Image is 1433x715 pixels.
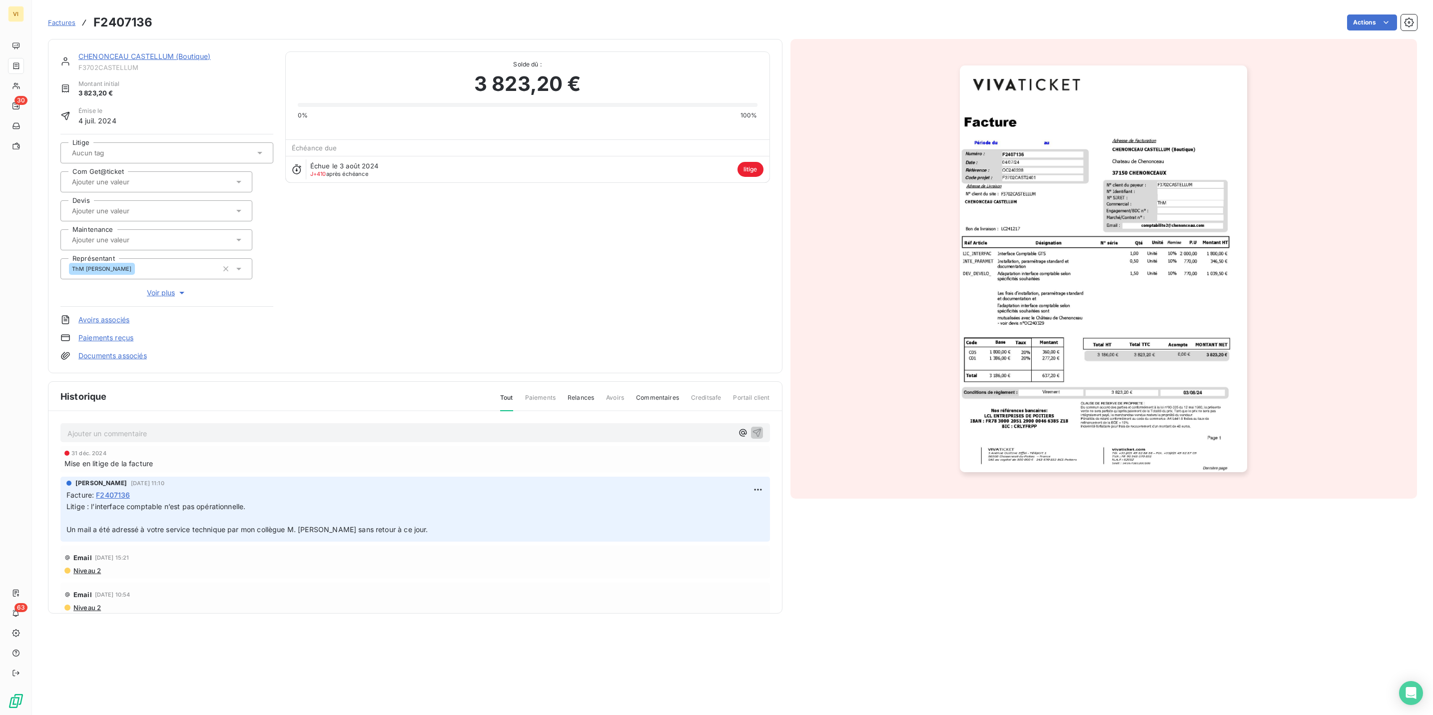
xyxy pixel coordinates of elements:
[606,393,624,410] span: Avoirs
[72,266,132,272] span: ThM [PERSON_NAME]
[60,287,273,298] button: Voir plus
[298,111,308,120] span: 0%
[78,333,133,343] a: Paiements reçus
[78,115,116,126] span: 4 juil. 2024
[96,490,130,500] span: F2407136
[500,393,513,411] span: Tout
[73,554,92,562] span: Email
[78,88,119,98] span: 3 823,20 €
[960,65,1247,472] img: invoice_thumbnail
[64,458,153,469] span: Mise en litige de la facture
[14,603,27,612] span: 63
[568,393,594,410] span: Relances
[14,96,27,105] span: 30
[66,525,428,534] span: Un mail a été adressé à votre service technique par mon collègue M. [PERSON_NAME] sans retour à c...
[78,106,116,115] span: Émise le
[310,171,368,177] span: après échéance
[310,162,378,170] span: Échue le 3 août 2024
[298,60,757,69] span: Solde dû :
[636,393,679,410] span: Commentaires
[71,148,131,157] input: Aucun tag
[72,604,101,612] span: Niveau 2
[740,111,757,120] span: 100%
[691,393,721,410] span: Creditsafe
[95,592,130,598] span: [DATE] 10:54
[525,393,556,410] span: Paiements
[310,170,326,177] span: J+410
[95,555,129,561] span: [DATE] 15:21
[78,315,129,325] a: Avoirs associés
[60,390,107,403] span: Historique
[78,79,119,88] span: Montant initial
[78,63,273,71] span: F3702CASTELLUM
[78,351,147,361] a: Documents associés
[131,480,164,486] span: [DATE] 11:10
[73,591,92,599] span: Email
[93,13,152,31] h3: F2407136
[48,17,75,27] a: Factures
[8,693,24,709] img: Logo LeanPay
[71,177,171,186] input: Ajouter une valeur
[147,288,187,298] span: Voir plus
[71,450,106,456] span: 31 déc. 2024
[733,393,769,410] span: Portail client
[48,18,75,26] span: Factures
[292,144,337,152] span: Échéance due
[78,52,211,60] a: CHENONCEAU CASTELLUM (Boutique)
[1347,14,1397,30] button: Actions
[71,235,171,244] input: Ajouter une valeur
[71,206,171,215] input: Ajouter une valeur
[1399,681,1423,705] div: Open Intercom Messenger
[75,479,127,488] span: [PERSON_NAME]
[737,162,763,177] span: litige
[8,6,24,22] div: VI
[66,502,245,511] span: Litige : l’interface comptable n’est pas opérationnelle.
[66,490,94,500] span: Facture :
[474,69,581,99] span: 3 823,20 €
[72,567,101,575] span: Niveau 2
